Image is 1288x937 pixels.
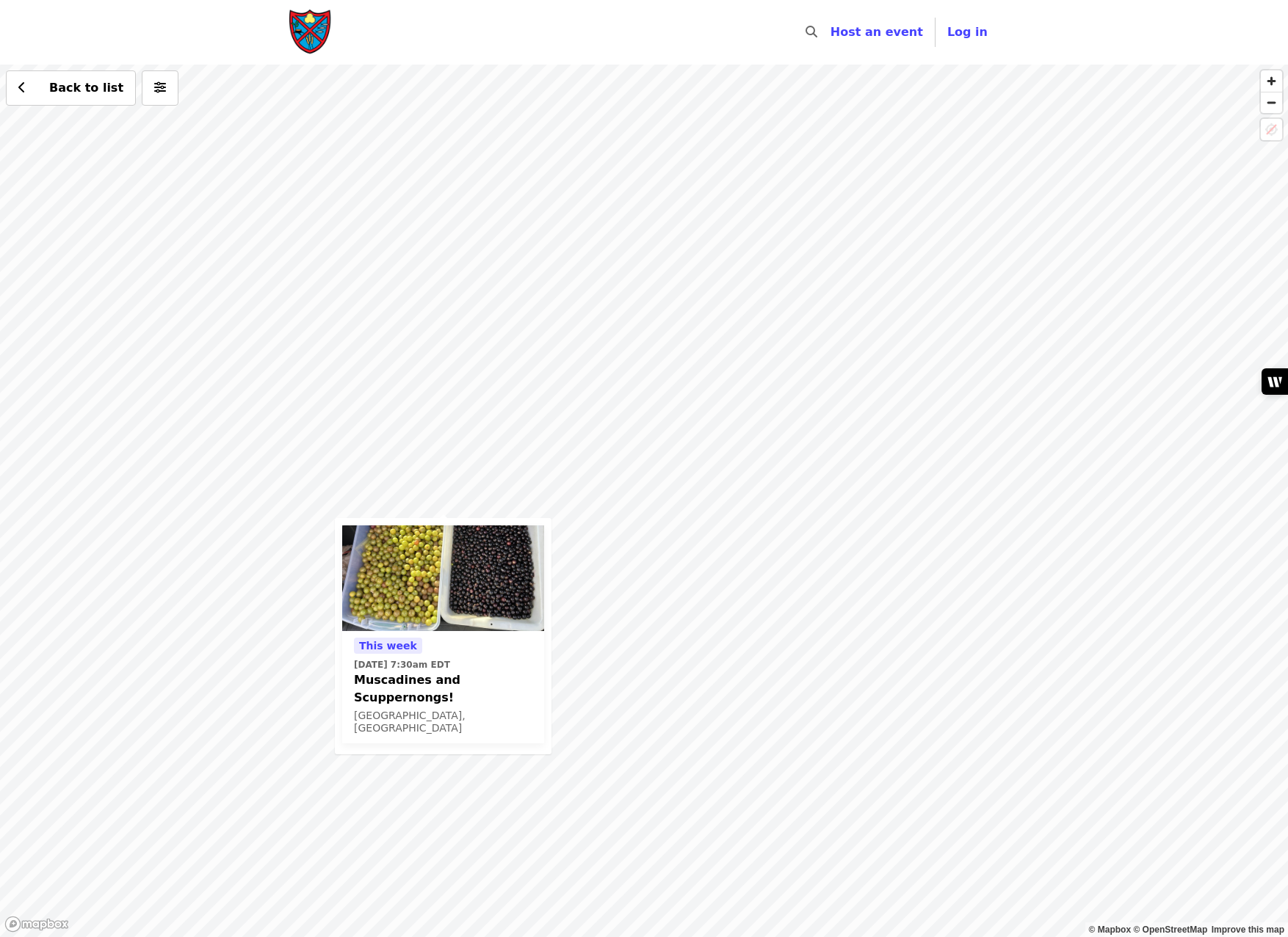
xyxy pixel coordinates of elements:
input: Search [826,15,838,50]
div: [GEOGRAPHIC_DATA], [GEOGRAPHIC_DATA] [354,710,532,734]
button: Back to list [6,70,136,106]
a: See details for "Muscadines and Scuppernongs!" [342,525,544,743]
a: Host an event [831,25,923,39]
img: Society of St. Andrew - Home [289,9,333,56]
button: Location Not Available [1261,119,1282,140]
i: sliders-h icon [154,81,166,95]
button: Zoom In [1261,70,1282,92]
button: Log in [936,18,999,47]
a: Map feedback [1212,925,1284,935]
i: search icon [806,25,817,39]
span: Back to list [49,81,123,95]
img: Muscadines and Scuppernongs! organized by Society of St. Andrew [342,525,544,631]
span: Muscadines and Scuppernongs! [354,671,532,707]
span: Log in [947,25,988,39]
time: [DATE] 7:30am EDT [354,658,450,671]
span: This week [359,640,417,652]
a: Mapbox logo [4,916,69,933]
a: OpenStreetMap [1133,925,1207,935]
i: chevron-left icon [18,81,26,95]
a: Mapbox [1089,925,1132,935]
button: Zoom Out [1261,92,1282,113]
button: More filters (0 selected) [142,70,178,106]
